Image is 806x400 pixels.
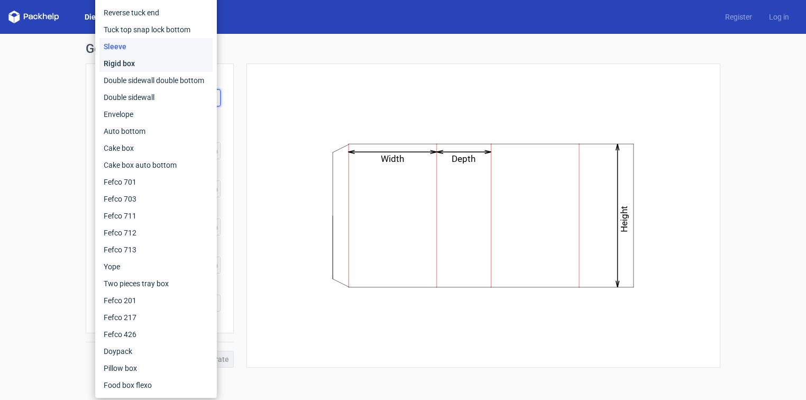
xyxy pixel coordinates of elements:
[99,360,213,377] div: Pillow box
[99,258,213,275] div: Yope
[99,275,213,292] div: Two pieces tray box
[99,157,213,174] div: Cake box auto bottom
[99,326,213,343] div: Fefco 426
[86,42,720,55] h1: Generate new dieline
[99,224,213,241] div: Fefco 712
[99,377,213,394] div: Food box flexo
[619,206,630,232] text: Height
[99,4,213,21] div: Reverse tuck end
[99,343,213,360] div: Doypack
[99,207,213,224] div: Fefco 711
[99,89,213,106] div: Double sidewall
[99,190,213,207] div: Fefco 703
[381,153,405,164] text: Width
[99,123,213,140] div: Auto bottom
[717,12,761,22] a: Register
[99,292,213,309] div: Fefco 201
[99,140,213,157] div: Cake box
[76,12,121,22] a: Dielines
[99,309,213,326] div: Fefco 217
[99,106,213,123] div: Envelope
[99,174,213,190] div: Fefco 701
[452,153,476,164] text: Depth
[99,38,213,55] div: Sleeve
[99,21,213,38] div: Tuck top snap lock bottom
[99,241,213,258] div: Fefco 713
[99,72,213,89] div: Double sidewall double bottom
[99,55,213,72] div: Rigid box
[761,12,798,22] a: Log in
